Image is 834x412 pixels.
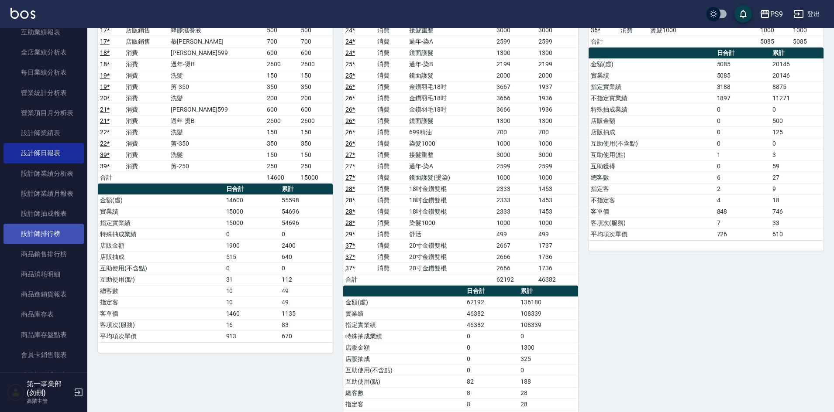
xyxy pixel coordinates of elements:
[465,330,518,342] td: 0
[124,24,169,36] td: 店販銷售
[770,58,824,70] td: 20146
[98,296,224,308] td: 指定客
[465,342,518,353] td: 0
[375,206,407,217] td: 消費
[536,183,578,194] td: 1453
[265,92,299,104] td: 200
[770,92,824,104] td: 11271
[770,149,824,160] td: 3
[124,126,169,138] td: 消費
[589,206,715,217] td: 客單價
[124,138,169,149] td: 消費
[279,240,333,251] td: 2400
[770,183,824,194] td: 9
[375,138,407,149] td: 消費
[265,36,299,47] td: 700
[518,296,578,308] td: 136180
[299,36,333,47] td: 700
[770,138,824,149] td: 0
[407,149,494,160] td: 接髮重整
[494,206,536,217] td: 2333
[279,319,333,330] td: 83
[465,376,518,387] td: 82
[407,194,494,206] td: 18吋金鑽雙棍
[494,274,536,285] td: 62192
[98,240,224,251] td: 店販金額
[407,172,494,183] td: 鏡面護髮(燙染)
[465,364,518,376] td: 0
[536,194,578,206] td: 1453
[407,138,494,149] td: 染髮1000
[27,380,71,397] h5: 第一事業部 (勿刪)
[536,70,578,81] td: 2000
[265,81,299,92] td: 350
[375,81,407,92] td: 消費
[3,365,84,385] a: 服務扣項明細表
[375,172,407,183] td: 消費
[299,115,333,126] td: 2600
[169,70,265,81] td: 洗髮
[279,285,333,296] td: 49
[536,92,578,104] td: 1936
[299,138,333,149] td: 350
[265,24,299,36] td: 500
[279,228,333,240] td: 0
[98,217,224,228] td: 指定實業績
[494,36,536,47] td: 2599
[536,138,578,149] td: 1000
[375,70,407,81] td: 消費
[494,172,536,183] td: 1000
[3,163,84,184] a: 設計師業績分析表
[536,217,578,228] td: 1000
[299,81,333,92] td: 350
[3,62,84,82] a: 每日業績分析表
[3,264,84,284] a: 商品消耗明細
[770,194,824,206] td: 18
[169,115,265,126] td: 過年-燙B
[343,330,465,342] td: 特殊抽成業績
[536,228,578,240] td: 499
[98,330,224,342] td: 平均項次單價
[770,104,824,115] td: 0
[618,24,648,36] td: 消費
[536,115,578,126] td: 1300
[407,228,494,240] td: 舒活
[279,194,333,206] td: 55598
[3,22,84,42] a: 互助業績報表
[407,81,494,92] td: 金鑽羽毛18吋
[494,149,536,160] td: 3000
[265,138,299,149] td: 350
[224,228,279,240] td: 0
[375,149,407,160] td: 消費
[715,217,770,228] td: 7
[494,115,536,126] td: 1300
[536,126,578,138] td: 700
[3,123,84,143] a: 設計師業績表
[3,103,84,123] a: 營業項目月分析表
[124,160,169,172] td: 消費
[224,285,279,296] td: 10
[494,24,536,36] td: 3000
[98,319,224,330] td: 客項次(服務)
[3,83,84,103] a: 營業統計分析表
[589,217,715,228] td: 客項次(服務)
[715,115,770,126] td: 0
[279,330,333,342] td: 670
[770,115,824,126] td: 500
[279,184,333,195] th: 累計
[124,104,169,115] td: 消費
[589,115,715,126] td: 店販金額
[3,284,84,304] a: 商品進銷貨報表
[758,24,791,36] td: 1000
[770,9,783,20] div: PS9
[589,172,715,183] td: 總客數
[536,172,578,183] td: 1000
[715,48,770,59] th: 日合計
[494,70,536,81] td: 2000
[494,194,536,206] td: 2333
[299,70,333,81] td: 150
[589,36,618,47] td: 合計
[589,81,715,92] td: 指定實業績
[715,194,770,206] td: 4
[98,251,224,262] td: 店販抽成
